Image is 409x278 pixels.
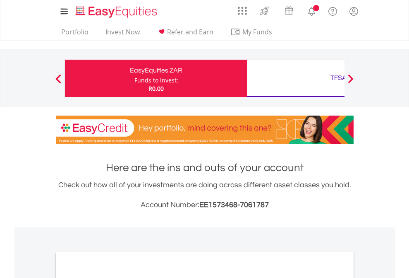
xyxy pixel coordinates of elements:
a: Invest Now [102,28,143,41]
a: Home page [72,2,160,19]
a: Vouchers [277,2,301,17]
h3: Account Number: [56,199,354,211]
a: Refer and Earn [153,28,217,41]
a: FAQ's and Support [322,2,343,19]
span: R0.00 [148,85,164,92]
img: vouchers-v2.svg [282,4,296,17]
span: EE1573468-7061787 [199,201,269,209]
div: Check out how all of your investments are doing across different asset classes you hold. [56,179,354,211]
a: My Profile [343,2,364,20]
img: grid-menu-icon.svg [238,6,247,15]
a: Notifications [301,2,322,19]
a: AppsGrid [232,2,252,15]
img: EasyEquities_Logo.png [74,5,160,19]
button: Previous [50,78,67,87]
h1: Here are the ins and outs of your account [56,160,354,175]
a: Portfolio [58,28,92,41]
img: EasyCredit Promotion Banner [56,116,354,144]
span: My Funds [230,27,285,37]
button: Next [342,78,359,87]
div: EasyEquities ZAR [70,65,242,76]
img: thrive-v2.svg [258,4,271,17]
div: Funds to invest: [134,76,178,85]
span: Refer and Earn [167,27,213,36]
